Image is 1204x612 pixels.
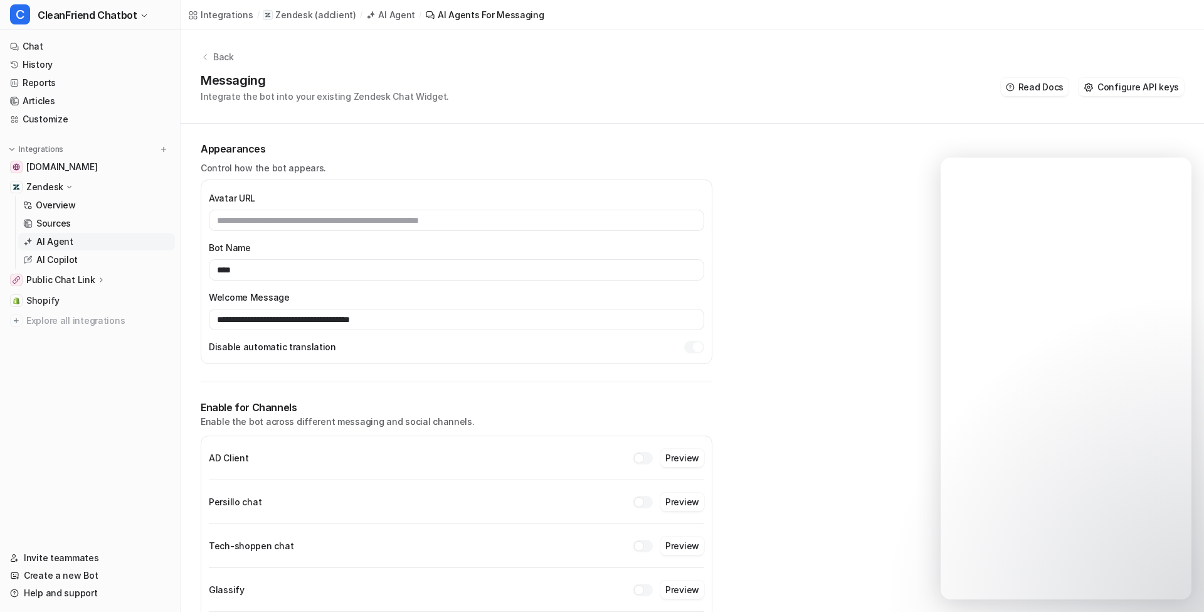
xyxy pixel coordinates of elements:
[660,581,704,599] button: Preview
[263,9,356,21] a: Zendesk(adclient)
[201,400,712,415] h1: Enable for Channels
[1084,82,1094,92] img: Configure
[10,4,30,24] span: C
[5,38,175,55] a: Chat
[1001,78,1069,96] button: Read Docs
[5,567,175,584] a: Create a new Bot
[13,276,20,284] img: Public Chat Link
[660,449,704,467] button: Preview
[275,9,312,21] p: Zendesk
[10,314,23,327] img: explore all integrations
[5,158,175,176] a: cleanfriend.dk[DOMAIN_NAME]
[201,71,449,90] h1: Messaging
[26,311,170,331] span: Explore all integrations
[26,294,60,307] span: Shopify
[209,241,704,254] label: Bot Name
[201,161,712,174] p: Control how the bot appears.
[419,9,421,21] span: /
[1079,78,1184,96] button: ConfigureConfigure API keys
[18,215,175,232] a: Sources
[36,217,71,230] p: Sources
[201,415,712,428] p: Enable the bot across different messaging and social channels.
[18,233,175,250] a: AI Agent
[8,145,16,154] img: expand menu
[201,90,449,103] p: Integrate the bot into your existing Zendesk Chat Widget.
[188,8,253,21] a: Integrations
[26,181,63,193] p: Zendesk
[378,8,415,21] div: AI Agent
[209,291,704,304] label: Welcome Message
[13,183,20,191] img: Zendesk
[360,9,362,21] span: /
[36,235,73,248] p: AI Agent
[438,8,544,21] div: AI Agents for messaging
[5,292,175,309] a: ShopifyShopify
[18,251,175,269] a: AI Copilot
[209,191,704,205] label: Avatar URL
[159,145,168,154] img: menu_add.svg
[26,161,97,173] span: [DOMAIN_NAME]
[38,6,137,24] span: CleanFriend Chatbot
[660,537,704,555] button: Preview
[5,143,67,156] button: Integrations
[5,549,175,567] a: Invite teammates
[257,9,260,21] span: /
[13,163,20,171] img: cleanfriend.dk
[1018,80,1064,94] span: Read Docs
[1097,80,1179,94] span: Configure API keys
[201,141,712,156] h1: Appearances
[5,312,175,330] a: Explore all integrations
[366,8,415,21] a: AI Agent
[201,8,253,21] div: Integrations
[5,74,175,92] a: Reports
[660,493,704,511] button: Preview
[209,451,248,464] h2: AD Client
[209,539,293,552] h2: Tech-shoppen chat
[5,56,175,73] a: History
[36,199,76,212] p: Overview
[19,144,63,154] p: Integrations
[26,274,95,286] p: Public Chat Link
[18,196,175,214] a: Overview
[315,9,356,21] p: ( adclient )
[213,50,234,63] p: Back
[209,340,336,353] label: Disable automatic translation
[209,583,245,596] h2: Glassify
[209,495,261,508] h2: Persillo chat
[13,297,20,304] img: Shopify
[5,110,175,128] a: Customize
[36,254,78,266] p: AI Copilot
[5,92,175,110] a: Articles
[5,584,175,602] a: Help and support
[425,8,544,21] a: AI Agents for messaging
[941,158,1191,599] iframe: Intercom live chat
